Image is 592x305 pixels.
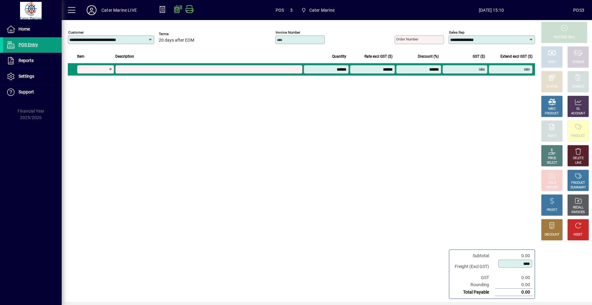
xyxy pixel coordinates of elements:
[573,5,584,15] div: POS3
[18,89,34,94] span: Support
[571,134,585,138] div: PRODUCT
[290,5,293,15] span: 3
[495,289,532,296] td: 0.00
[572,84,584,89] div: CHARGE
[573,233,583,237] div: RESET
[570,185,586,190] div: SUMMARY
[3,84,62,100] a: Support
[495,252,532,259] td: 0.00
[449,30,464,35] mat-label: Sales rep
[546,185,557,190] div: INVOICE
[299,5,337,16] span: Cater Marine
[452,289,495,296] td: Total Payable
[309,5,335,15] span: Cater Marine
[159,32,196,36] span: Terms
[452,274,495,281] td: GST
[18,27,30,31] span: Home
[548,60,556,64] div: CASH
[3,22,62,37] a: Home
[452,259,495,274] td: Freight (Excl GST)
[18,74,34,79] span: Settings
[396,37,418,41] mat-label: Order number
[571,210,585,215] div: INVOICES
[3,53,62,68] a: Reports
[159,38,194,43] span: 20 days after EOM
[547,208,557,212] div: PROFIT
[547,161,557,165] div: SELECT
[3,69,62,84] a: Settings
[500,53,532,60] span: Extend excl GST ($)
[452,281,495,289] td: Rounding
[332,53,346,60] span: Quantity
[276,30,300,35] mat-label: Invoice number
[573,205,584,210] div: RECALL
[418,53,439,60] span: Discount (%)
[409,5,573,15] span: [DATE] 15:10
[572,60,584,64] div: CHEQUE
[575,161,581,165] div: LINE
[571,181,585,185] div: PRODUCT
[473,53,485,60] span: GST ($)
[495,281,532,289] td: 0.00
[573,156,583,161] div: DELETE
[546,84,558,89] div: EFTPOS
[548,134,556,138] div: NOTE
[101,5,137,15] div: Cater Marine LIVE
[82,5,101,16] button: Profile
[364,53,393,60] span: Rate excl GST ($)
[18,58,34,63] span: Reports
[576,107,580,111] div: GL
[571,111,585,116] div: ACCOUNT
[452,252,495,259] td: Subtotal
[548,181,556,185] div: HOLD
[68,30,84,35] mat-label: Customer
[548,156,556,161] div: PRICE
[548,107,556,111] div: MISC
[18,42,38,47] span: POS Entry
[276,5,284,15] span: POS
[115,53,134,60] span: Description
[545,111,559,116] div: PRODUCT
[553,35,575,40] div: PROCESS SALE
[545,233,559,237] div: DISCOUNT
[77,53,84,60] span: Item
[495,274,532,281] td: 0.00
